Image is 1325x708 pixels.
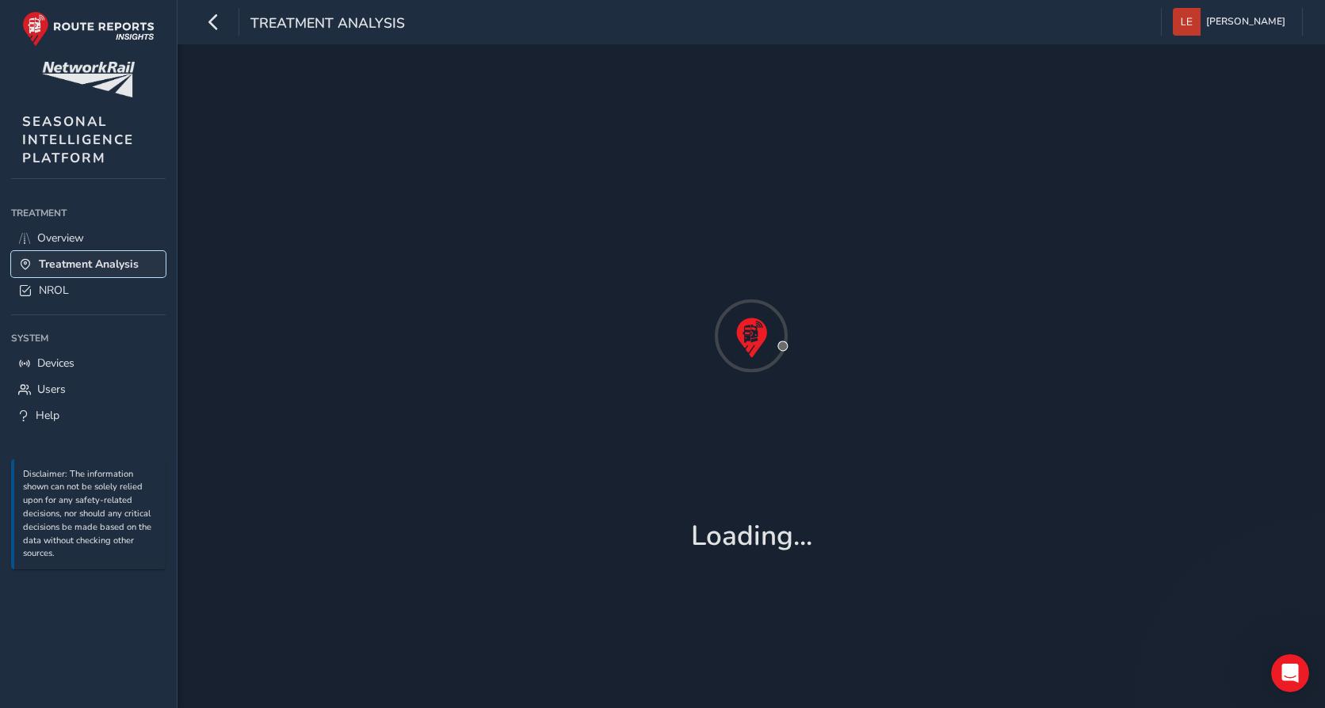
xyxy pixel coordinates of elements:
[11,402,166,428] a: Help
[22,11,155,47] img: rr logo
[39,283,69,298] span: NROL
[36,408,59,423] span: Help
[691,520,812,553] h1: Loading...
[11,277,166,303] a: NROL
[250,13,405,36] span: Treatment Analysis
[11,251,166,277] a: Treatment Analysis
[1271,654,1309,692] iframe: Intercom live chat
[1173,8,1291,36] button: [PERSON_NAME]
[11,376,166,402] a: Users
[37,382,66,397] span: Users
[22,112,134,167] span: SEASONAL INTELLIGENCE PLATFORM
[11,201,166,225] div: Treatment
[42,62,135,97] img: customer logo
[11,225,166,251] a: Overview
[1206,8,1285,36] span: [PERSON_NAME]
[23,468,158,561] p: Disclaimer: The information shown can not be solely relied upon for any safety-related decisions,...
[37,230,84,246] span: Overview
[37,356,74,371] span: Devices
[1173,8,1201,36] img: diamond-layout
[39,257,139,272] span: Treatment Analysis
[11,326,166,350] div: System
[11,350,166,376] a: Devices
